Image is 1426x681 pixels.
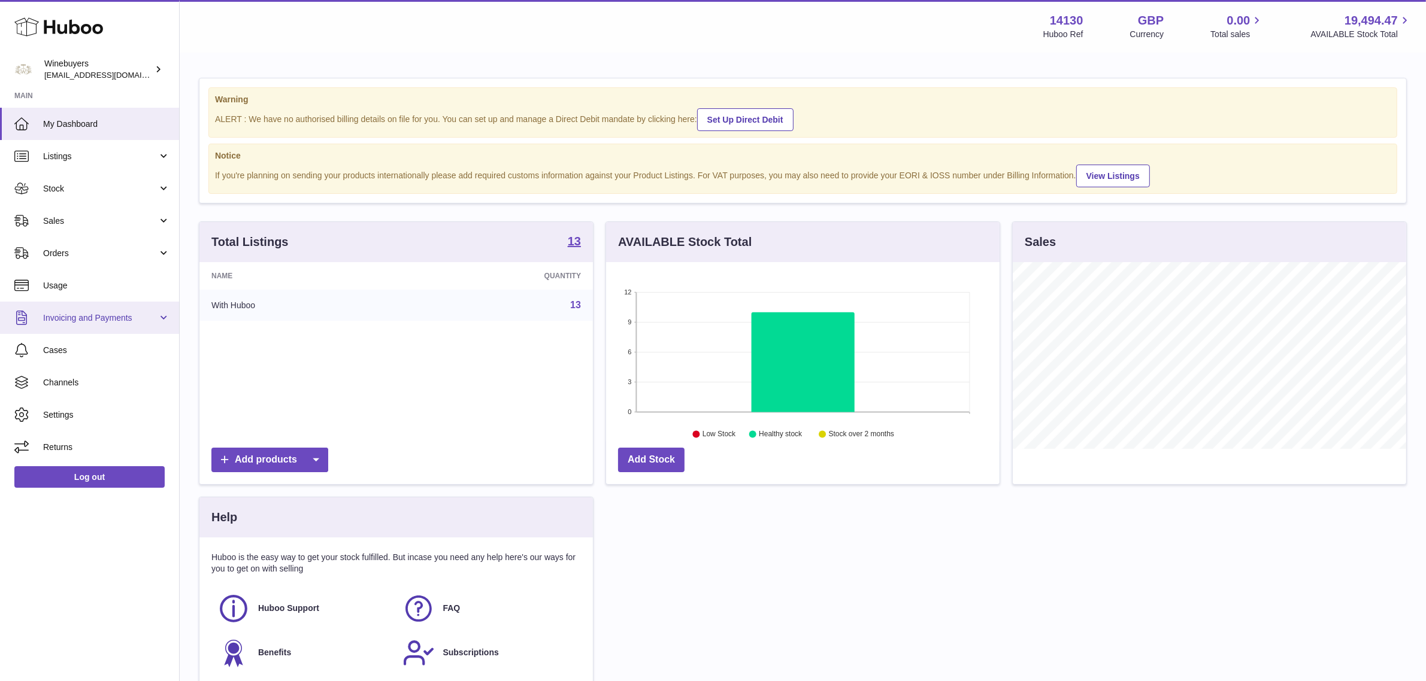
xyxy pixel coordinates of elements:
span: Invoicing and Payments [43,312,158,324]
span: Subscriptions [443,647,499,658]
h3: Help [211,509,237,525]
span: Returns [43,442,170,453]
text: 3 [628,378,631,385]
a: Benefits [217,637,390,669]
div: ALERT : We have no authorised billing details on file for you. You can set up and manage a Direct... [215,107,1391,131]
span: Settings [43,409,170,421]
strong: 14130 [1050,13,1083,29]
span: Total sales [1210,29,1264,40]
a: 19,494.47 AVAILABLE Stock Total [1310,13,1412,40]
text: 9 [628,318,631,326]
span: [EMAIL_ADDRESS][DOMAIN_NAME] [44,70,176,80]
span: 19,494.47 [1345,13,1398,29]
div: Currency [1130,29,1164,40]
strong: Warning [215,94,1391,105]
a: Subscriptions [402,637,576,669]
span: Cases [43,345,170,356]
span: Stock [43,183,158,194]
div: Winebuyers [44,58,152,81]
span: Usage [43,280,170,291]
img: internalAdmin-14130@internal.huboo.com [14,60,32,78]
h3: AVAILABLE Stock Total [618,234,752,250]
span: Listings [43,151,158,162]
a: 0.00 Total sales [1210,13,1264,40]
div: Huboo Ref [1043,29,1083,40]
h3: Total Listings [211,234,289,250]
span: Sales [43,215,158,227]
strong: GBP [1138,13,1164,29]
span: My Dashboard [43,118,170,130]
strong: 13 [568,235,581,247]
span: Huboo Support [258,603,319,614]
th: Name [199,262,407,290]
th: Quantity [407,262,593,290]
span: Orders [43,248,158,259]
a: Set Up Direct Debit [697,108,794,131]
a: 13 [568,235,581,250]
a: Log out [14,466,165,488]
span: AVAILABLE Stock Total [1310,29,1412,40]
text: 0 [628,408,631,415]
a: FAQ [402,592,576,625]
text: 12 [624,288,631,296]
text: 6 [628,348,631,355]
a: Add Stock [618,448,685,472]
text: Stock over 2 months [829,430,894,439]
a: Huboo Support [217,592,390,625]
div: If you're planning on sending your products internationally please add required customs informati... [215,163,1391,187]
a: 13 [570,300,581,310]
a: Add products [211,448,328,472]
h3: Sales [1025,234,1056,250]
strong: Notice [215,150,1391,162]
p: Huboo is the easy way to get your stock fulfilled. But incase you need any help here's our ways f... [211,552,581,574]
text: Low Stock [703,430,736,439]
a: View Listings [1076,165,1150,187]
text: Healthy stock [759,430,803,439]
span: 0.00 [1227,13,1251,29]
span: Benefits [258,647,291,658]
span: Channels [43,377,170,388]
span: FAQ [443,603,461,614]
td: With Huboo [199,290,407,321]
